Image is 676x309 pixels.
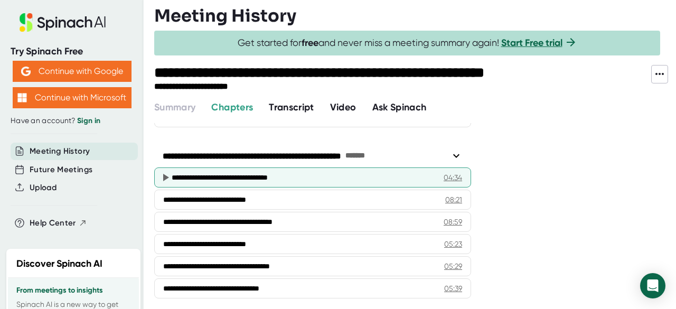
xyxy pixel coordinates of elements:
h2: Discover Spinach AI [16,257,102,271]
div: Open Intercom Messenger [640,273,665,298]
div: Try Spinach Free [11,45,133,58]
div: 05:29 [444,261,462,271]
span: Ask Spinach [372,101,427,113]
b: free [302,37,318,49]
button: Transcript [269,100,314,115]
span: Video [330,101,356,113]
div: Have an account? [11,116,133,126]
button: Ask Spinach [372,100,427,115]
button: Upload [30,182,57,194]
span: Transcript [269,101,314,113]
button: Chapters [211,100,253,115]
button: Future Meetings [30,164,92,176]
button: Video [330,100,356,115]
span: Chapters [211,101,253,113]
a: Start Free trial [501,37,562,49]
div: 08:21 [445,194,462,205]
div: 04:34 [444,172,462,183]
button: Meeting History [30,145,90,157]
div: 08:59 [444,217,462,227]
button: Help Center [30,217,87,229]
span: Summary [154,101,195,113]
button: Continue with Microsoft [13,87,132,108]
button: Summary [154,100,195,115]
h3: Meeting History [154,6,296,26]
button: Continue with Google [13,61,132,82]
img: Aehbyd4JwY73AAAAAElFTkSuQmCC [21,67,31,76]
span: Get started for and never miss a meeting summary again! [238,37,577,49]
h3: From meetings to insights [16,286,130,295]
span: Help Center [30,217,76,229]
div: 05:39 [444,283,462,294]
a: Sign in [77,116,100,125]
div: 05:23 [444,239,462,249]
